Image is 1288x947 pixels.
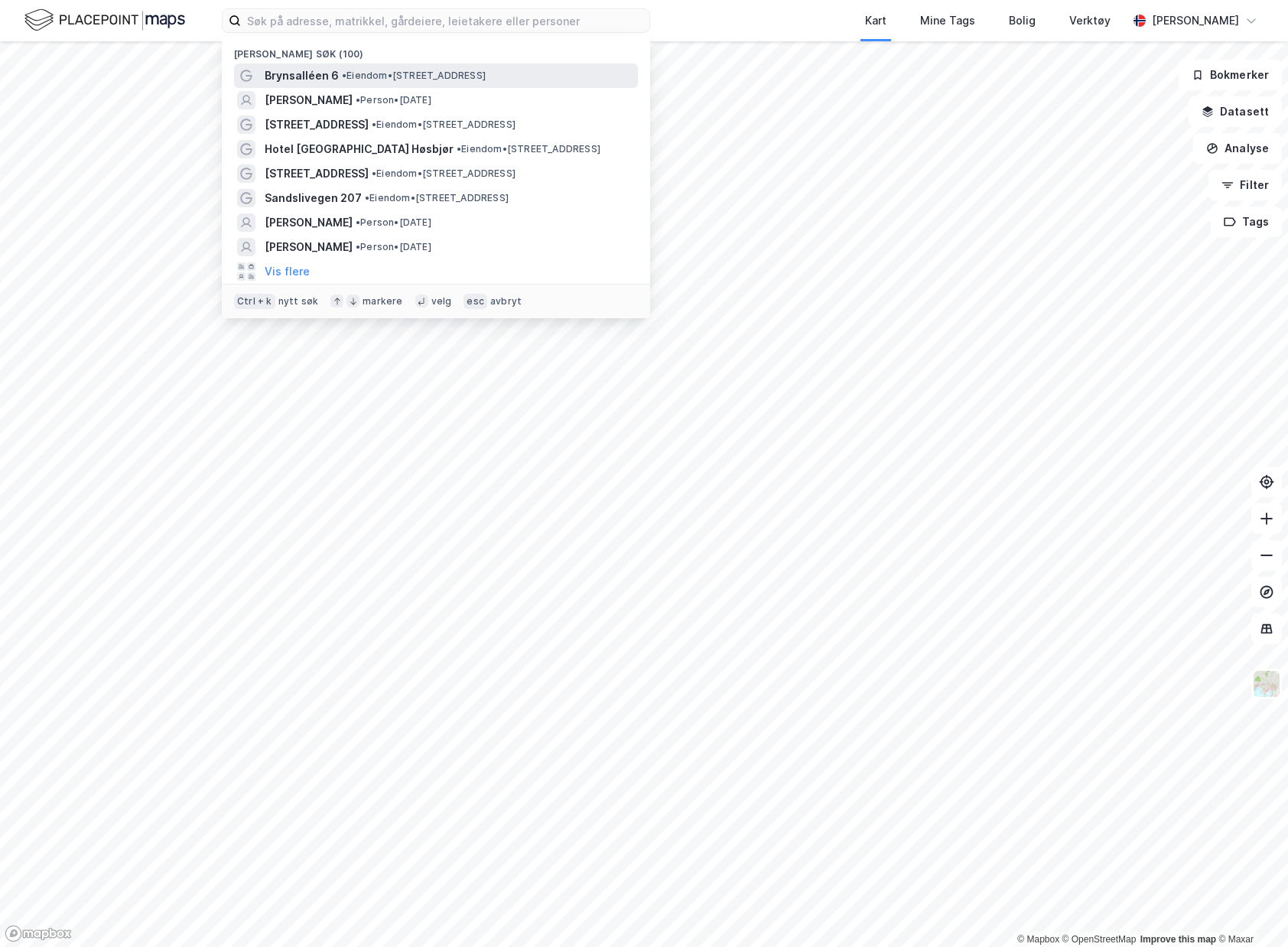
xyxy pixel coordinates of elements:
div: Mine Tags [920,11,975,30]
span: Eiendom • [STREET_ADDRESS] [342,70,486,82]
a: Mapbox homepage [5,925,72,942]
span: Person • [DATE] [356,216,431,229]
div: [PERSON_NAME] søk (100) [222,36,650,63]
div: Verktøy [1069,11,1111,30]
span: Eiendom • [STREET_ADDRESS] [365,192,509,204]
img: Z [1252,669,1281,698]
span: Brynsalléen 6 [265,67,339,85]
button: Tags [1211,207,1282,237]
div: avbryt [490,295,522,308]
span: [PERSON_NAME] [265,238,353,256]
button: Bokmerker [1179,60,1282,90]
div: Ctrl + k [234,294,275,309]
div: velg [431,295,452,308]
div: [PERSON_NAME] [1152,11,1239,30]
div: Kart [865,11,886,30]
span: • [372,119,376,130]
span: • [342,70,346,81]
button: Datasett [1189,96,1282,127]
span: Eiendom • [STREET_ADDRESS] [372,119,516,131]
span: Person • [DATE] [356,241,431,253]
span: Eiendom • [STREET_ADDRESS] [457,143,600,155]
div: Kontrollprogram for chat [1212,874,1288,947]
span: • [372,168,376,179]
span: [STREET_ADDRESS] [265,164,369,183]
a: OpenStreetMap [1062,934,1137,945]
button: Analyse [1193,133,1282,164]
a: Improve this map [1140,934,1216,945]
span: • [365,192,369,203]
div: nytt søk [278,295,319,308]
span: Sandslivegen 207 [265,189,362,207]
span: [PERSON_NAME] [265,91,353,109]
iframe: Chat Widget [1212,874,1288,947]
span: • [356,216,360,228]
a: Mapbox [1017,934,1059,945]
button: Vis flere [265,262,310,281]
span: • [457,143,461,155]
div: Bolig [1009,11,1036,30]
span: Hotel [GEOGRAPHIC_DATA] Høsbjør [265,140,454,158]
span: [STREET_ADDRESS] [265,116,369,134]
img: logo.f888ab2527a4732fd821a326f86c7f29.svg [24,7,185,34]
span: • [356,241,360,252]
div: markere [363,295,402,308]
span: • [356,94,360,106]
input: Søk på adresse, matrikkel, gårdeiere, leietakere eller personer [241,9,649,32]
span: Eiendom • [STREET_ADDRESS] [372,168,516,180]
button: Filter [1208,170,1282,200]
div: esc [463,294,487,309]
span: [PERSON_NAME] [265,213,353,232]
span: Person • [DATE] [356,94,431,106]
